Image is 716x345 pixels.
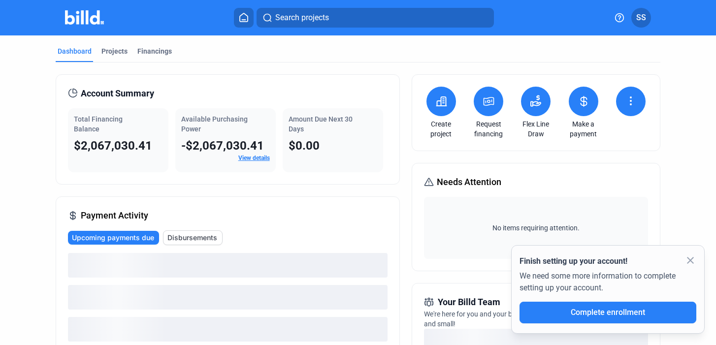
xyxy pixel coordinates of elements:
[519,119,553,139] a: Flex Line Draw
[74,139,152,153] span: $2,067,030.41
[520,255,696,267] div: Finish setting up your account!
[68,317,388,342] div: loading
[636,12,646,24] span: SS
[68,285,388,310] div: loading
[684,254,696,266] mat-icon: close
[424,119,458,139] a: Create project
[101,46,128,56] div: Projects
[163,230,223,245] button: Disbursements
[72,233,154,243] span: Upcoming payments due
[275,12,329,24] span: Search projects
[65,10,104,25] img: Billd Company Logo
[181,115,248,133] span: Available Purchasing Power
[58,46,92,56] div: Dashboard
[68,231,159,245] button: Upcoming payments due
[520,302,696,323] button: Complete enrollment
[566,119,601,139] a: Make a payment
[571,308,645,317] span: Complete enrollment
[520,267,696,302] div: We need some more information to complete setting up your account.
[289,139,320,153] span: $0.00
[137,46,172,56] div: Financings
[437,175,501,189] span: Needs Attention
[81,209,148,222] span: Payment Activity
[257,8,494,28] button: Search projects
[631,8,651,28] button: SS
[74,115,123,133] span: Total Financing Balance
[438,295,500,309] span: Your Billd Team
[81,87,154,100] span: Account Summary
[181,139,264,153] span: -$2,067,030.41
[167,233,217,243] span: Disbursements
[68,253,388,278] div: loading
[428,223,644,233] span: No items requiring attention.
[471,119,506,139] a: Request financing
[424,310,637,328] span: We're here for you and your business. Reach out anytime for needs big and small!
[289,115,353,133] span: Amount Due Next 30 Days
[238,155,270,161] a: View details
